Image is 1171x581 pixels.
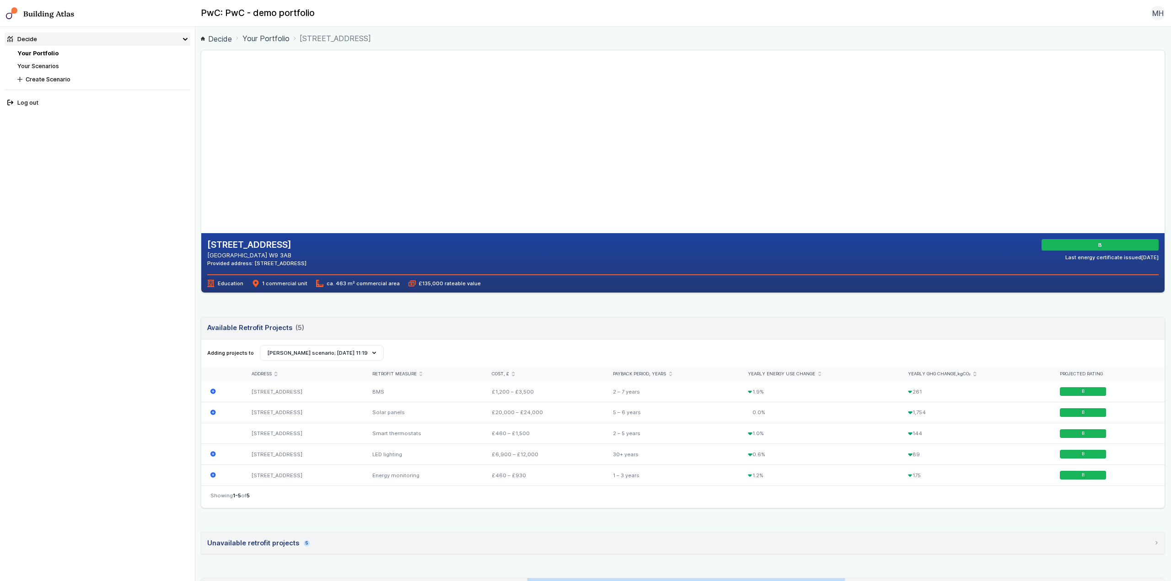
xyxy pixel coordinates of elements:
span: [STREET_ADDRESS] [300,33,371,44]
span: B [1082,389,1085,394]
span: 1 commercial unit [252,280,307,287]
button: Create Scenario [15,73,190,86]
span: Yearly energy use change [748,371,815,377]
span: B [1082,472,1085,478]
nav: Table navigation [201,485,1165,508]
span: Adding projects to [207,349,254,357]
div: 30+ years [604,444,739,465]
div: 5 – 6 years [604,402,739,423]
div: Projected rating [1060,371,1156,377]
span: 5 [304,540,310,546]
button: [PERSON_NAME] scenario; [DATE] 11:19 [260,345,384,361]
img: main-0bbd2752.svg [6,7,18,19]
span: Retrofit measure [372,371,417,377]
span: (5) [295,323,304,333]
a: Your Portfolio [17,50,59,57]
h2: [STREET_ADDRESS] [207,239,306,251]
div: 261 [899,381,1051,402]
div: [STREET_ADDRESS] [243,402,364,423]
div: 1.0% [739,423,899,444]
span: ca. 463 m² commercial area [316,280,399,287]
div: LED lighting [363,444,483,465]
div: 144 [899,423,1051,444]
span: Cost, £ [492,371,509,377]
span: MH [1152,8,1164,19]
a: Your Scenarios [17,63,59,69]
span: kgCO₂ [957,371,971,376]
div: [STREET_ADDRESS] [243,423,364,444]
div: 1.2% [739,465,899,485]
time: [DATE] [1141,254,1159,261]
div: BMS [363,381,483,402]
div: 89 [899,444,1051,465]
div: 1.9% [739,381,899,402]
div: [STREET_ADDRESS] [243,444,364,465]
div: Smart thermostats [363,423,483,444]
div: [STREET_ADDRESS] [243,381,364,402]
summary: Unavailable retrofit projects5 [201,532,1165,554]
span: £135,000 rateable value [408,280,481,287]
button: Log out [5,96,190,109]
span: Education [207,280,243,287]
address: [GEOGRAPHIC_DATA] W9 3AB [207,251,306,260]
span: B [1082,451,1085,457]
div: £6,900 – £12,000 [483,444,604,465]
div: 2 – 5 years [604,423,739,444]
div: 1 – 3 years [604,465,739,485]
span: Showing of [210,492,250,499]
span: 1-5 [233,492,241,499]
h2: PwC: PwC - demo portfolio [201,7,315,19]
div: £460 – £1,500 [483,423,604,444]
span: B [1098,241,1102,249]
div: 2 – 7 years [604,381,739,402]
span: B [1082,410,1085,416]
a: Decide [201,33,232,44]
div: Energy monitoring [363,465,483,485]
summary: Decide [5,32,190,46]
div: Provided address: [STREET_ADDRESS] [207,260,306,267]
span: Yearly GHG change, [908,371,971,377]
div: Last energy certificate issued [1065,254,1159,261]
a: Your Portfolio [242,33,290,44]
button: MH [1150,6,1165,21]
span: Payback period, years [613,371,666,377]
div: Decide [7,35,37,43]
div: 0.0% [739,402,899,423]
span: 5 [247,492,250,499]
span: Address [252,371,272,377]
div: 175 [899,465,1051,485]
span: B [1082,431,1085,437]
div: Solar panels [363,402,483,423]
div: [STREET_ADDRESS] [243,465,364,485]
div: £460 – £930 [483,465,604,485]
div: £1,200 – £3,500 [483,381,604,402]
h3: Available Retrofit Projects [207,323,304,333]
div: 1,754 [899,402,1051,423]
div: Unavailable retrofit projects [207,538,310,548]
div: 0.6% [739,444,899,465]
div: £20,000 – £24,000 [483,402,604,423]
